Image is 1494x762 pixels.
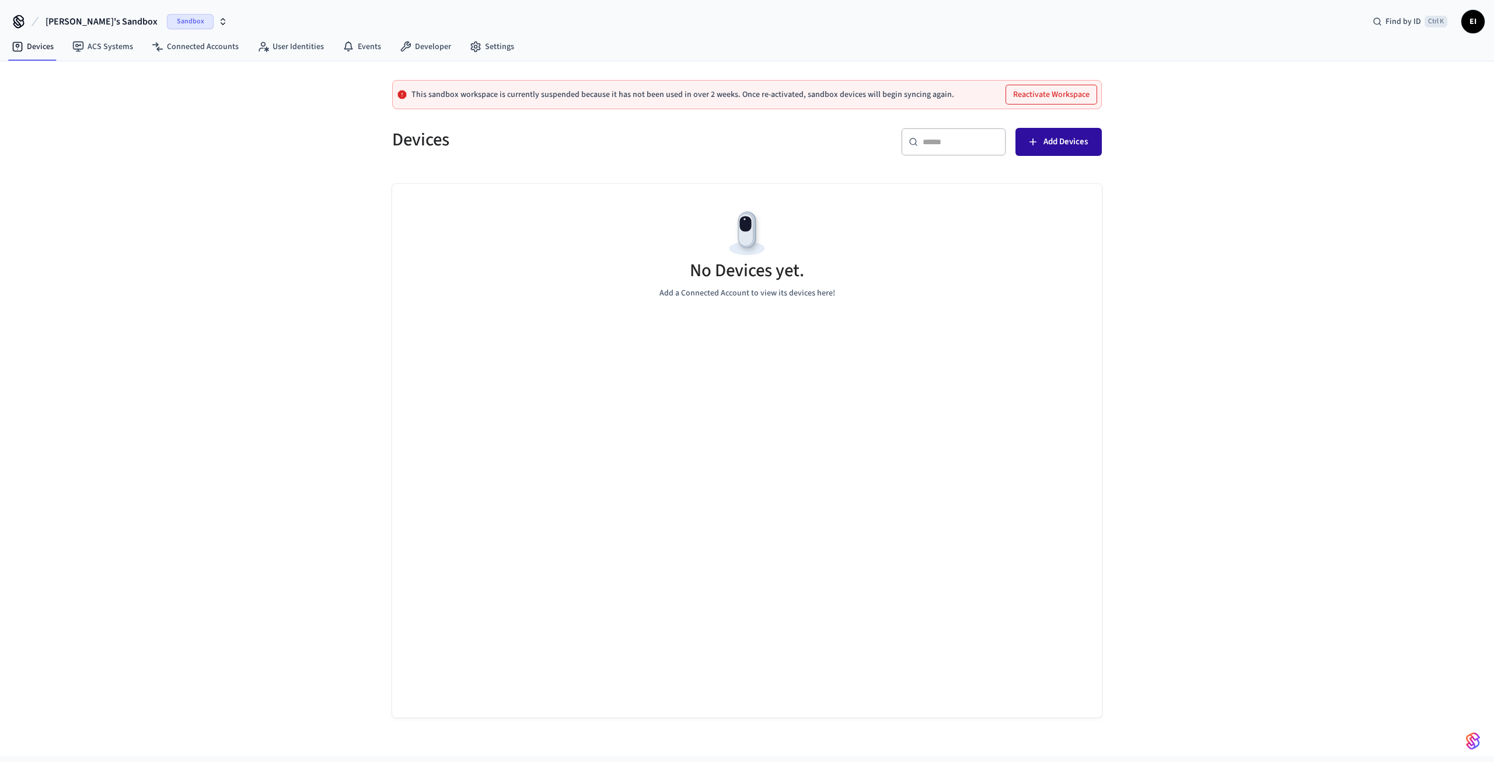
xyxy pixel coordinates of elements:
[1385,16,1421,27] span: Find by ID
[390,36,460,57] a: Developer
[690,259,804,283] h5: No Devices yet.
[1043,134,1088,149] span: Add Devices
[248,36,333,57] a: User Identities
[46,15,158,29] span: [PERSON_NAME]'s Sandbox
[392,128,740,152] h5: Devices
[333,36,390,57] a: Events
[167,14,214,29] span: Sandbox
[1466,732,1480,750] img: SeamLogoGradient.69752ec5.svg
[1363,11,1457,32] div: Find by IDCtrl K
[721,207,773,260] img: Devices Empty State
[460,36,523,57] a: Settings
[63,36,142,57] a: ACS Systems
[1462,11,1483,32] span: EI
[142,36,248,57] a: Connected Accounts
[1006,85,1097,104] button: Reactivate Workspace
[1015,128,1102,156] button: Add Devices
[411,90,954,99] p: This sandbox workspace is currently suspended because it has not been used in over 2 weeks. Once ...
[1461,10,1485,33] button: EI
[2,36,63,57] a: Devices
[1425,16,1447,27] span: Ctrl K
[659,287,835,300] p: Add a Connected Account to view its devices here!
